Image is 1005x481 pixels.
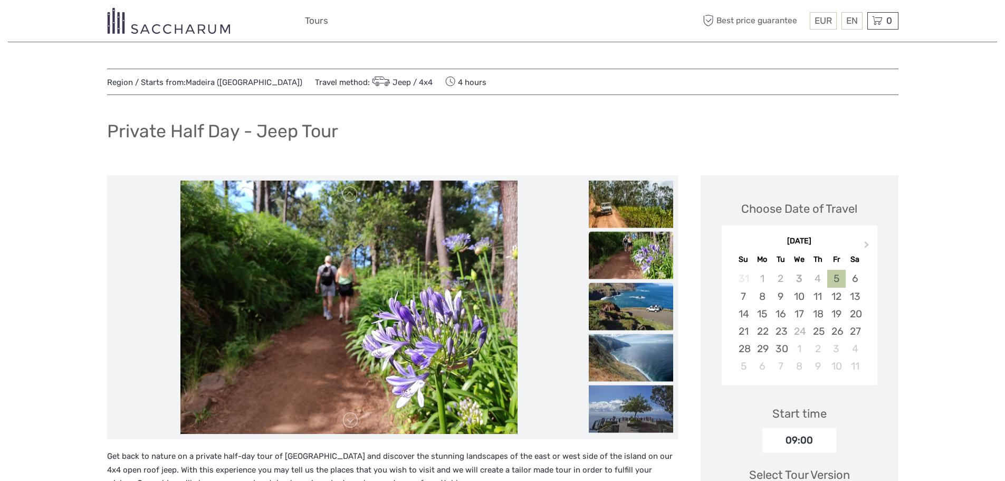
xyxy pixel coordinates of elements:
div: Choose Saturday, October 11th, 2025 [846,357,864,375]
div: Choose Saturday, September 13th, 2025 [846,288,864,305]
div: Choose Sunday, September 7th, 2025 [734,288,753,305]
div: We [790,252,808,267]
div: Choose Tuesday, October 7th, 2025 [771,357,790,375]
span: 0 [885,15,894,26]
div: EN [841,12,863,30]
div: Choose Tuesday, September 30th, 2025 [771,340,790,357]
div: Choose Saturday, September 27th, 2025 [846,323,864,340]
img: 5c7e52fdfb7141d9a154c796363bbf45_main_slider.jpeg [180,181,518,434]
img: 5c7e52fdfb7141d9a154c796363bbf45_slider_thumbnail.jpeg [589,232,673,279]
div: Choose Thursday, October 9th, 2025 [809,357,827,375]
button: Open LiveChat chat widget [121,16,134,29]
img: 43f50ddaa33d4de7adf56891b051cc08_slider_thumbnail.jpeg [589,334,673,382]
span: EUR [815,15,832,26]
div: Choose Friday, October 3rd, 2025 [827,340,846,357]
div: Choose Sunday, September 28th, 2025 [734,340,753,357]
div: Not available Thursday, September 4th, 2025 [809,270,827,287]
div: Choose Tuesday, September 23rd, 2025 [771,323,790,340]
div: Choose Friday, October 10th, 2025 [827,357,846,375]
div: Tu [771,252,790,267]
div: Choose Wednesday, October 8th, 2025 [790,357,808,375]
p: We're away right now. Please check back later! [15,18,119,27]
div: month 2025-09 [725,270,874,375]
div: Choose Thursday, September 25th, 2025 [809,323,827,340]
div: Choose Friday, September 19th, 2025 [827,305,846,323]
div: Choose Monday, September 8th, 2025 [753,288,771,305]
button: Next Month [859,239,876,256]
div: Choose Sunday, September 21st, 2025 [734,323,753,340]
div: Choose Sunday, September 14th, 2025 [734,305,753,323]
div: [DATE] [722,236,877,247]
div: Not available Wednesday, September 24th, 2025 [790,323,808,340]
a: Tours [305,13,328,29]
div: Choose Saturday, October 4th, 2025 [846,340,864,357]
div: Not available Sunday, August 31st, 2025 [734,270,753,287]
div: Not available Tuesday, September 2nd, 2025 [771,270,790,287]
h1: Private Half Day - Jeep Tour [107,120,338,142]
div: Choose Saturday, September 6th, 2025 [846,270,864,287]
div: Sa [846,252,864,267]
div: Choose Sunday, October 5th, 2025 [734,357,753,375]
span: Best price guarantee [701,12,807,30]
div: Choose Monday, October 6th, 2025 [753,357,771,375]
div: 09:00 [762,428,836,452]
div: Choose Friday, September 26th, 2025 [827,323,846,340]
div: Choose Monday, September 22nd, 2025 [753,323,771,340]
div: Choose Thursday, September 11th, 2025 [809,288,827,305]
div: Not available Monday, September 1st, 2025 [753,270,771,287]
div: Choose Tuesday, September 16th, 2025 [771,305,790,323]
span: 4 hours [445,74,486,89]
div: Choose Friday, September 5th, 2025 [827,270,846,287]
div: Choose Wednesday, September 10th, 2025 [790,288,808,305]
div: Choose Thursday, October 2nd, 2025 [809,340,827,357]
div: Su [734,252,753,267]
div: Th [809,252,827,267]
img: 5c93a57c607842918486e40c6480aef9_slider_thumbnail.jpeg [589,385,673,433]
div: Choose Date of Travel [741,201,857,217]
div: Fr [827,252,846,267]
div: Choose Wednesday, October 1st, 2025 [790,340,808,357]
img: 3281-7c2c6769-d4eb-44b0-bed6-48b5ed3f104e_logo_small.png [107,8,230,34]
div: Start time [772,405,827,422]
div: Choose Monday, September 15th, 2025 [753,305,771,323]
div: Mo [753,252,771,267]
span: Region / Starts from: [107,77,302,88]
a: Jeep / 4x4 [370,78,433,87]
div: Choose Tuesday, September 9th, 2025 [771,288,790,305]
div: Choose Friday, September 12th, 2025 [827,288,846,305]
img: f0af12365dc14d65b4b50113d759a9be_slider_thumbnail.jpeg [589,181,673,228]
a: Madeira ([GEOGRAPHIC_DATA]) [186,78,302,87]
span: Travel method: [315,74,433,89]
div: Choose Thursday, September 18th, 2025 [809,305,827,323]
div: Choose Saturday, September 20th, 2025 [846,305,864,323]
img: 5957348e12f9495483219f47ce8652ee_slider_thumbnail.jpeg [589,283,673,331]
div: Choose Wednesday, September 17th, 2025 [790,305,808,323]
div: Not available Wednesday, September 3rd, 2025 [790,270,808,287]
div: Choose Monday, September 29th, 2025 [753,340,771,357]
